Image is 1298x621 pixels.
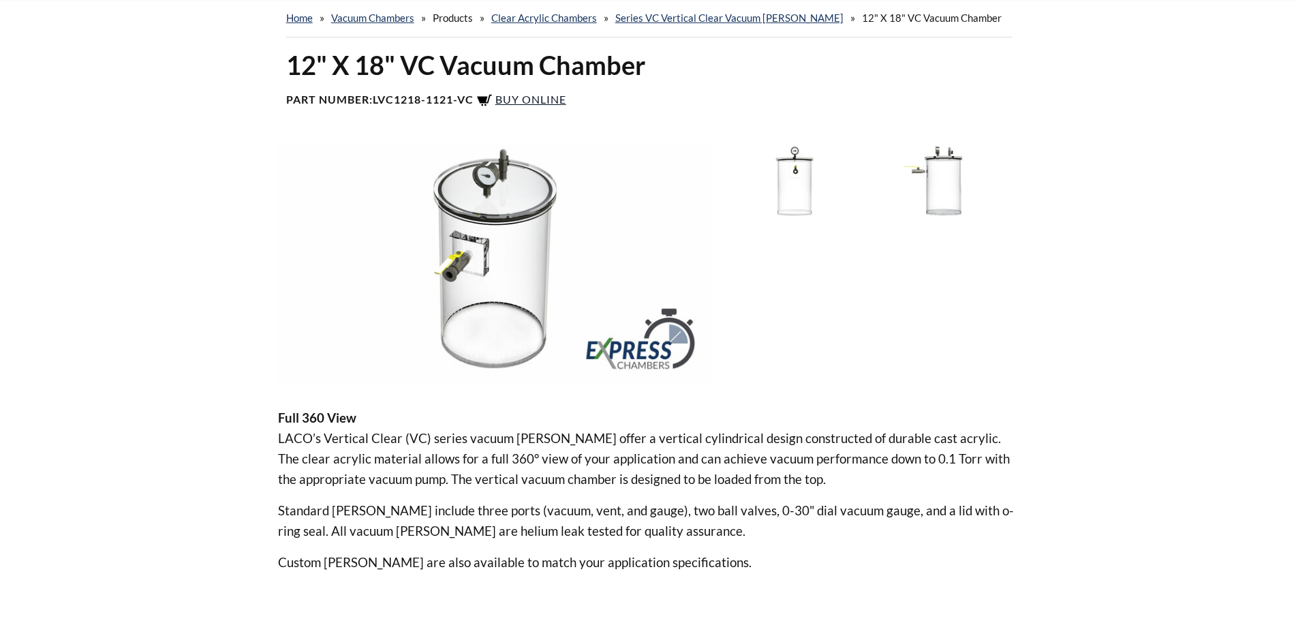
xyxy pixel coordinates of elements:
a: Clear Acrylic Chambers [491,12,597,24]
p: Custom [PERSON_NAME] are also available to match your application specifications. [278,552,1021,573]
span: Buy Online [495,93,566,106]
a: home [286,12,313,24]
h1: 12" X 18" VC Vacuum Chamber [286,48,1013,82]
a: Vacuum Chambers [331,12,414,24]
strong: Full 360 View [278,410,356,425]
span: Products [433,12,473,24]
img: LVC1218-1121-VC Express Chamber, angled view [278,142,713,386]
a: Series VC Vertical Clear Vacuum [PERSON_NAME] [615,12,844,24]
p: LACO’s Vertical Clear (VC) series vacuum [PERSON_NAME] offer a vertical cylindrical design constr... [278,408,1021,489]
span: 12" X 18" VC Vacuum Chamber [862,12,1002,24]
img: LVC1218-1121-VC, side view [871,142,1013,221]
b: LVC1218-1121-VC [373,93,474,106]
a: Buy Online [476,93,566,106]
img: LVC1218-1121-VC, front view [723,142,865,221]
h4: Part Number: [286,93,1013,109]
p: Standard [PERSON_NAME] include three ports (vacuum, vent, and gauge), two ball valves, 0-30" dial... [278,500,1021,541]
